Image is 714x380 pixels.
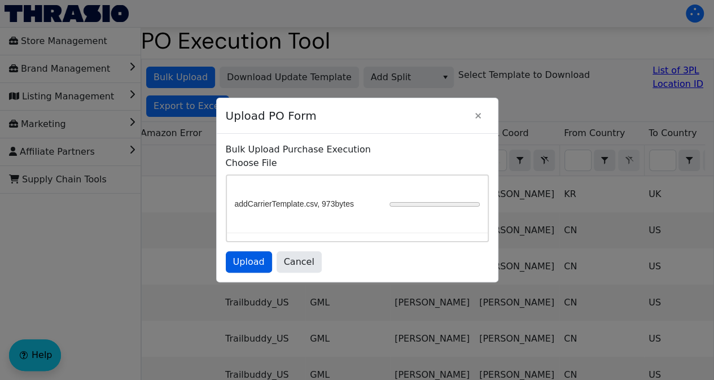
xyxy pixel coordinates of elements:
span: addCarrierTemplate.csv, 973bytes [234,198,353,210]
span: Cancel [284,255,314,269]
span: Upload [233,255,265,269]
button: Close [467,105,489,126]
p: Bulk Upload Purchase Execution [226,143,489,156]
button: Upload [226,251,272,273]
label: Choose File [226,156,489,170]
button: Cancel [277,251,322,273]
span: Upload PO Form [226,102,467,130]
